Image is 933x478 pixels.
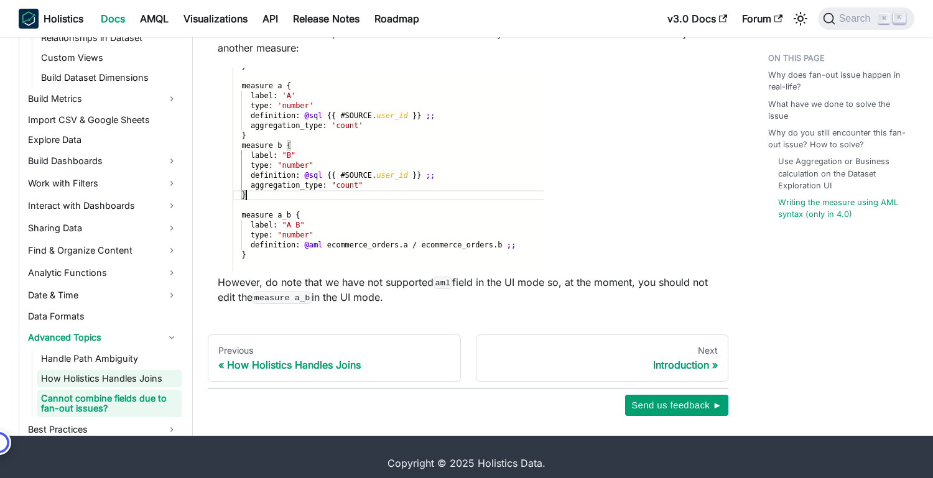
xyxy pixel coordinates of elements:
a: Build Metrics [24,89,182,109]
a: Analytic Functions [24,263,182,283]
a: Import CSV & Google Sheets [24,111,182,129]
a: Date & Time [24,285,182,305]
a: v3.0 Docs [660,9,735,29]
a: Why does fan-out issue happen in real-life? [768,69,907,93]
a: Sharing Data [24,218,182,238]
img: Handle fan-out issue using AML field [218,68,544,271]
nav: Docs pages [208,334,728,382]
div: Previous [218,345,450,356]
a: Release Notes [285,9,367,29]
a: Visualizations [176,9,255,29]
a: Interact with Dashboards [24,196,182,216]
button: Search (Command+K) [818,7,914,30]
a: Explore Data [24,131,182,149]
a: AMQL [132,9,176,29]
div: Next [486,345,718,356]
a: Handle Path Ambiguity [37,350,182,367]
a: NextIntroduction [476,334,729,382]
button: Send us feedback ► [625,395,728,416]
a: Data Formats [24,308,182,325]
button: Switch between dark and light mode (currently light mode) [791,9,810,29]
a: API [255,9,285,29]
a: Advanced Topics [24,328,182,347]
code: measure a_b [253,292,312,304]
div: Copyright © 2025 Holistics Data. [71,456,862,471]
a: Work with Filters [24,173,182,193]
b: Holistics [44,11,83,26]
a: Custom Views [37,49,182,67]
a: Why do you still encounter this fan-out issue? How to solve? [768,127,907,150]
p: However, do note that we have not supported field in the UI mode so, at the moment, you should no... [218,275,718,305]
a: Docs [93,9,132,29]
kbd: K [893,12,906,24]
code: aml [434,277,452,289]
a: Writing the measure using AML syntax (only in 4.0) [778,196,902,220]
div: Introduction [486,359,718,371]
a: Roadmap [367,9,427,29]
a: PreviousHow Holistics Handles Joins [208,334,461,382]
a: How Holistics Handles Joins [37,370,182,387]
a: Use Aggregation or Business calculation on the Dataset Exploration UI [778,155,902,191]
a: Cannot combine fields due to fan-out issues? [37,390,182,417]
a: Find & Organize Content [24,241,182,260]
a: Relationships in Dataset [37,29,182,47]
a: Best Practices [24,420,182,439]
a: HolisticsHolistics [19,9,83,29]
a: Build Dataset Dimensions [37,69,182,86]
a: What have we done to solve the issue [768,98,907,122]
kbd: ⌘ [878,13,890,24]
a: Forum [735,9,790,29]
a: Build Dashboards [24,151,182,171]
span: Send us feedback ► [631,397,722,413]
div: How Holistics Handles Joins [218,359,450,371]
img: Holistics [19,9,39,29]
span: Search [835,13,878,24]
